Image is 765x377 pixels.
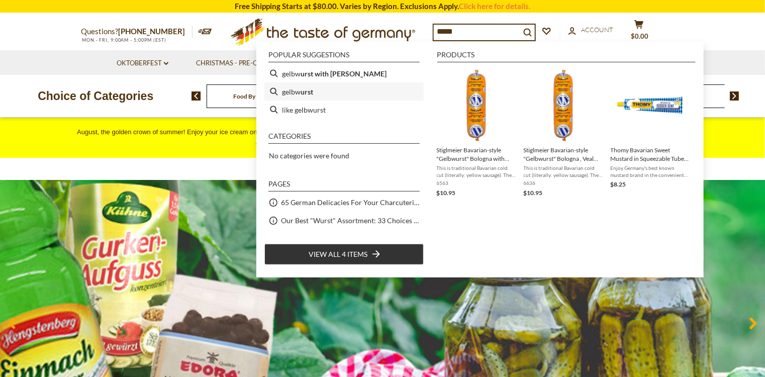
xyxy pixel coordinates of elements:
[614,68,687,141] img: Thomy Bavarian Sweet Mustard
[631,32,649,40] span: $0.00
[524,189,543,197] span: $10.95
[309,249,367,260] span: View all 4 items
[437,51,696,62] li: Products
[301,68,387,79] b: urst with [PERSON_NAME]
[437,164,516,178] span: This is traditional Bavarian cold cut (literally: yellow sausage). The name comes from the yellow...
[269,151,349,160] span: No categories were found
[624,20,654,45] button: $0.00
[524,179,603,186] span: 6636
[192,91,201,101] img: previous arrow
[268,180,420,192] li: Pages
[437,68,516,198] a: Stiglmeier Bavarian-style "Gelbwurst" Bologna with [PERSON_NAME], 1 lbs.,This is traditional Bava...
[268,51,420,62] li: Popular suggestions
[264,244,424,265] li: View all 4 items
[264,101,424,119] li: like gelbwurst
[437,189,456,197] span: $10.95
[437,146,516,163] span: Stiglmeier Bavarian-style "Gelbwurst" Bologna with [PERSON_NAME], 1 lbs.,
[264,212,424,230] li: Our Best "Wurst" Assortment: 33 Choices For The Grillabend
[77,128,688,148] span: August, the golden crown of summer! Enjoy your ice cream on a sun-drenched afternoon with unique ...
[611,180,626,188] span: $8.25
[520,64,607,202] li: Stiglmeier Bavarian-style "Gelbwurst" Bologna , Veal and Pork, 1 lbs.
[264,64,424,82] li: gelbwurst with parsley
[568,25,613,36] a: Account
[730,91,739,101] img: next arrow
[264,194,424,212] li: 65 German Delicacies For Your Charcuterie Board
[524,68,603,198] a: Stiglmeier Bavarian-style "Gelbwurst" Bologna , Veal and Pork, 1 lbs.This is traditional Bavarian...
[437,179,516,186] span: 6563
[524,164,603,178] span: This is traditional Bavarian cold cut (literally: yellow sausage). The name comes from the yellow...
[196,58,282,69] a: Christmas - PRE-ORDER
[81,25,193,38] p: Questions?
[524,146,603,163] span: Stiglmeier Bavarian-style "Gelbwurst" Bologna , Veal and Pork, 1 lbs.
[301,86,313,98] b: urst
[433,64,520,202] li: Stiglmeier Bavarian-style "Gelbwurst" Bologna with Parsley, 1 lbs.,
[268,133,420,144] li: Categories
[607,64,694,202] li: Thomy Bavarian Sweet Mustard in Squeezable Tube, 7.3 oz
[459,2,530,11] a: Click here for details.
[117,58,168,69] a: Oktoberfest
[281,215,420,226] a: Our Best "Wurst" Assortment: 33 Choices For The Grillabend
[81,37,166,43] span: MON - FRI, 9:00AM - 5:00PM (EST)
[611,68,690,198] a: Thomy Bavarian Sweet MustardThomy Bavarian Sweet Mustard in Squeezable Tube, 7.3 ozEnjoy Germany'...
[256,42,704,277] div: Instant Search Results
[611,146,690,163] span: Thomy Bavarian Sweet Mustard in Squeezable Tube, 7.3 oz
[264,82,424,101] li: gelbwurst
[581,26,613,34] span: Account
[118,27,185,36] a: [PHONE_NUMBER]
[611,164,690,178] span: Enjoy Germany's best known mustard brand in the convenient squeezable tube format. These are made...
[281,197,420,208] a: 65 German Delicacies For Your Charcuterie Board
[233,92,281,100] a: Food By Category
